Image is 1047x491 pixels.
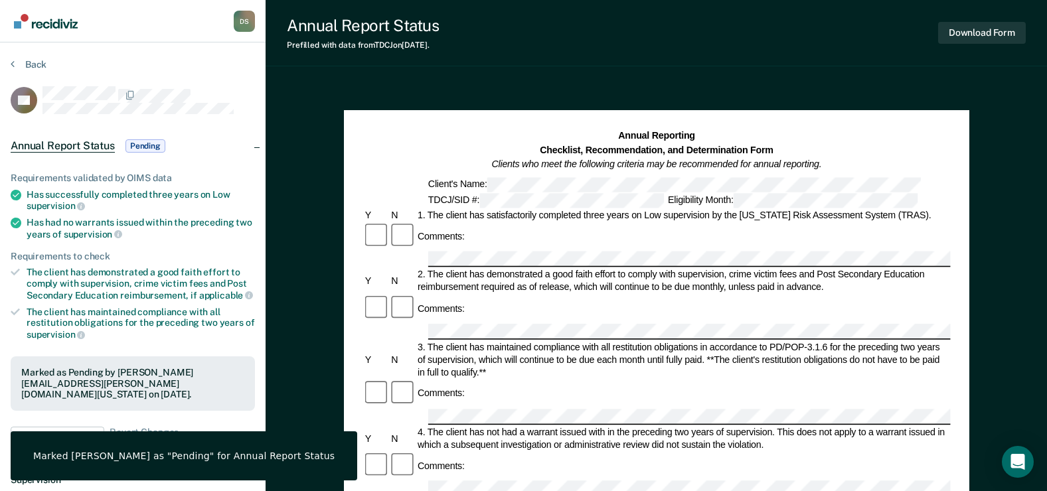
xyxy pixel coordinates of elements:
div: Has successfully completed three years on Low [27,189,255,212]
span: supervision [64,229,122,240]
div: The client has demonstrated a good faith effort to comply with supervision, crime victim fees and... [27,267,255,301]
span: supervision [27,200,85,211]
strong: Checklist, Recommendation, and Determination Form [540,145,773,155]
span: Annual Report Status [11,139,115,153]
span: supervision [27,329,85,340]
button: Back [11,58,46,70]
div: Annual Report Status [287,16,439,35]
div: Prefilled with data from TDCJ on [DATE] . [287,40,439,50]
div: Y [362,208,389,221]
img: Recidiviz [14,14,78,29]
div: 4. The client has not had a warrant issued with in the preceding two years of supervision. This d... [416,425,951,451]
div: TDCJ/SID #: [426,193,665,208]
div: Eligibility Month: [666,193,920,208]
button: Update status [11,427,104,453]
div: The client has maintained compliance with all restitution obligations for the preceding two years of [27,307,255,340]
div: Marked [PERSON_NAME] as "Pending" for Annual Report Status [33,450,335,462]
div: Open Intercom Messenger [1002,446,1034,478]
div: Requirements to check [11,251,255,262]
div: Comments: [416,303,467,315]
span: applicable [199,290,253,301]
div: N [389,432,416,445]
strong: Annual Reporting [618,130,695,141]
div: Client's Name: [426,177,923,192]
div: Has had no warrants issued within the preceding two years of [27,217,255,240]
div: Y [362,353,389,366]
div: 2. The client has demonstrated a good faith effort to comply with supervision, crime victim fees ... [416,268,951,293]
div: N [389,208,416,221]
div: Y [362,275,389,287]
div: 1. The client has satisfactorily completed three years on Low supervision by the [US_STATE] Risk ... [416,208,951,221]
div: Comments: [416,387,467,400]
div: Marked as Pending by [PERSON_NAME][EMAIL_ADDRESS][PERSON_NAME][DOMAIN_NAME][US_STATE] on [DATE]. [21,367,244,400]
div: N [389,353,416,366]
button: Profile dropdown button [234,11,255,32]
div: N [389,275,416,287]
div: Y [362,432,389,445]
dt: Supervision [11,474,255,486]
button: Download Form [938,22,1026,44]
div: 3. The client has maintained compliance with all restitution obligations in accordance to PD/POP-... [416,340,951,378]
div: Comments: [416,460,467,472]
div: D S [234,11,255,32]
div: Requirements validated by OIMS data [11,173,255,184]
span: Pending [125,139,165,153]
em: Clients who meet the following criteria may be recommended for annual reporting. [491,159,821,169]
div: Comments: [416,230,467,243]
span: Revert Changes [110,427,179,453]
